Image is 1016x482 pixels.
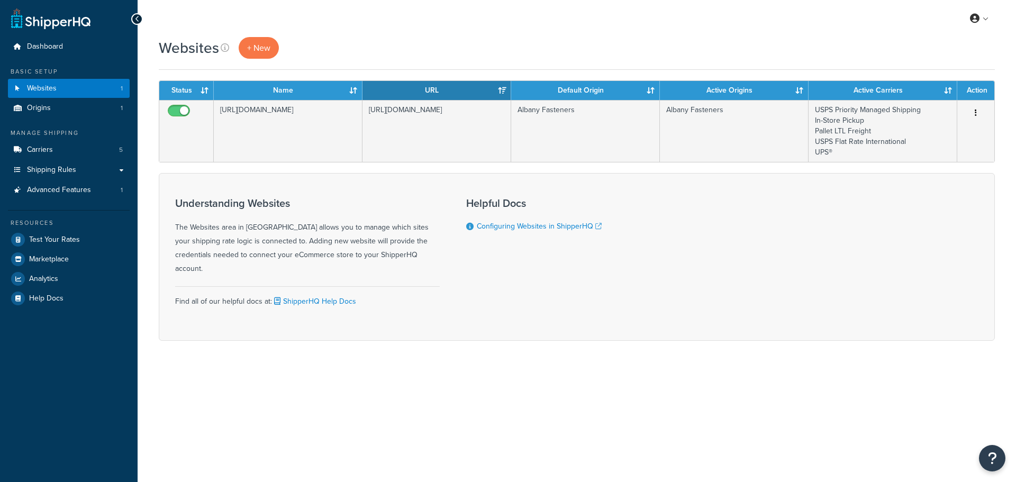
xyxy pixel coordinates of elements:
th: Action [957,81,994,100]
span: 5 [119,145,123,154]
th: Default Origin: activate to sort column ascending [511,81,660,100]
a: Advanced Features 1 [8,180,130,200]
span: 1 [121,104,123,113]
h1: Websites [159,38,219,58]
li: Origins [8,98,130,118]
a: Help Docs [8,289,130,308]
a: Marketplace [8,250,130,269]
span: Websites [27,84,57,93]
a: ShipperHQ Help Docs [272,296,356,307]
a: Origins 1 [8,98,130,118]
span: Analytics [29,275,58,284]
span: Dashboard [27,42,63,51]
a: Analytics [8,269,130,288]
span: Help Docs [29,294,63,303]
span: Carriers [27,145,53,154]
a: Dashboard [8,37,130,57]
span: 1 [121,186,123,195]
span: Advanced Features [27,186,91,195]
a: Carriers 5 [8,140,130,160]
div: Find all of our helpful docs at: [175,286,440,308]
span: + New [247,42,270,54]
div: Manage Shipping [8,129,130,138]
span: Marketplace [29,255,69,264]
a: + New [239,37,279,59]
th: Active Carriers: activate to sort column ascending [809,81,957,100]
li: Carriers [8,140,130,160]
span: 1 [121,84,123,93]
td: Albany Fasteners [511,100,660,162]
a: ShipperHQ Home [11,8,90,29]
li: Websites [8,79,130,98]
div: Basic Setup [8,67,130,76]
td: Albany Fasteners [660,100,809,162]
th: Status: activate to sort column ascending [159,81,214,100]
td: [URL][DOMAIN_NAME] [362,100,511,162]
li: Advanced Features [8,180,130,200]
span: Test Your Rates [29,235,80,244]
h3: Understanding Websites [175,197,440,209]
th: Name: activate to sort column ascending [214,81,362,100]
button: Open Resource Center [979,445,1005,471]
a: Shipping Rules [8,160,130,180]
a: Test Your Rates [8,230,130,249]
a: Configuring Websites in ShipperHQ [477,221,602,232]
th: URL: activate to sort column ascending [362,81,511,100]
th: Active Origins: activate to sort column ascending [660,81,809,100]
h3: Helpful Docs [466,197,602,209]
td: USPS Priority Managed Shipping In-Store Pickup Pallet LTL Freight USPS Flat Rate International UPS® [809,100,957,162]
a: Websites 1 [8,79,130,98]
span: Origins [27,104,51,113]
div: The Websites area in [GEOGRAPHIC_DATA] allows you to manage which sites your shipping rate logic ... [175,197,440,276]
div: Resources [8,219,130,228]
td: [URL][DOMAIN_NAME] [214,100,362,162]
span: Shipping Rules [27,166,76,175]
